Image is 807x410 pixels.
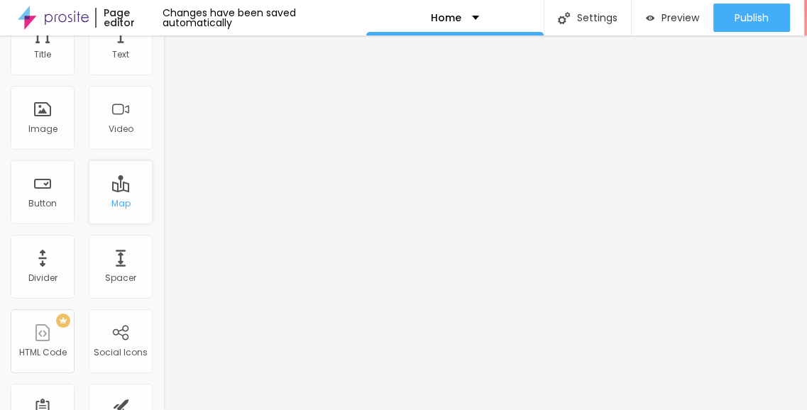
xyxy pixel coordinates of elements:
[112,50,129,60] div: Text
[163,8,366,28] div: Changes have been saved automatically
[19,348,67,358] div: HTML Code
[94,348,148,358] div: Social Icons
[735,12,769,23] span: Publish
[34,50,51,60] div: Title
[431,13,461,23] p: Home
[28,273,57,283] div: Divider
[95,8,163,28] div: Page editor
[109,124,133,134] div: Video
[632,4,713,32] button: Preview
[105,273,136,283] div: Spacer
[558,12,570,24] img: Icone
[713,4,790,32] button: Publish
[111,199,131,209] div: Map
[28,199,57,209] div: Button
[661,12,699,23] span: Preview
[28,124,57,134] div: Image
[646,12,654,24] img: view-1.svg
